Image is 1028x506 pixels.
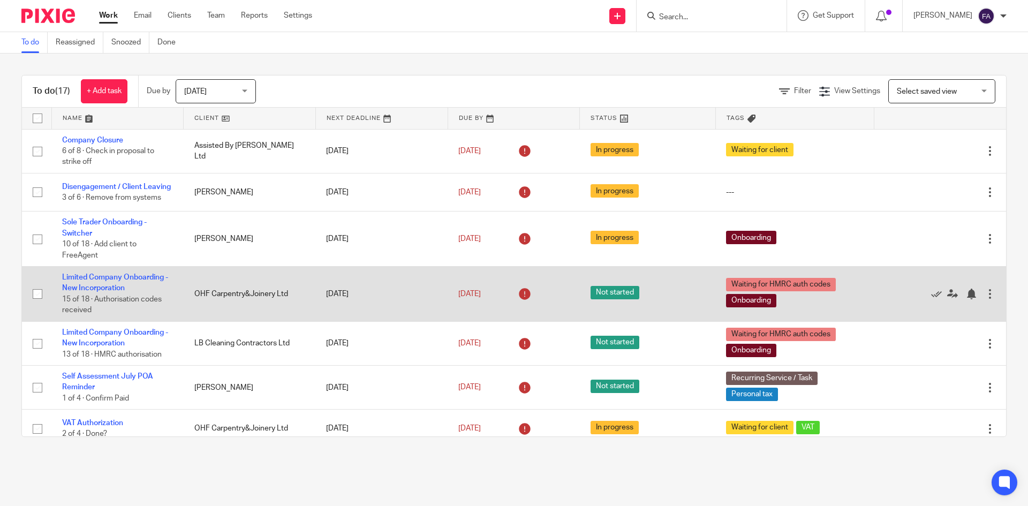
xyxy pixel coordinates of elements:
td: [PERSON_NAME] [184,366,316,410]
a: VAT Authorization [62,419,123,427]
span: Waiting for client [726,421,793,434]
span: Not started [591,286,639,299]
img: Pixie [21,9,75,23]
a: Company Closure [62,137,123,144]
a: Clients [168,10,191,21]
span: Recurring Service / Task [726,372,818,385]
span: [DATE] [458,339,481,347]
span: 15 of 18 · Authorisation codes received [62,296,162,314]
td: OHF Carpentry&Joinery Ltd [184,267,316,322]
a: Done [157,32,184,53]
td: [DATE] [315,212,448,267]
span: Onboarding [726,344,776,357]
span: Get Support [813,12,854,19]
div: --- [726,187,863,198]
span: Waiting for client [726,143,793,156]
p: [PERSON_NAME] [913,10,972,21]
span: 10 of 18 · Add client to FreeAgent [62,240,137,259]
span: [DATE] [458,188,481,196]
a: Disengagement / Client Leaving [62,183,171,191]
a: Snoozed [111,32,149,53]
span: 6 of 8 · Check in proposal to strike off [62,147,154,166]
a: Limited Company Onboarding - New Incorporation [62,274,168,292]
td: LB Cleaning Contractors Ltd [184,321,316,365]
span: 1 of 4 · Confirm Paid [62,395,129,402]
span: [DATE] [458,425,481,432]
td: [PERSON_NAME] [184,173,316,211]
td: [DATE] [315,173,448,211]
span: In progress [591,231,639,244]
a: Team [207,10,225,21]
span: Not started [591,336,639,349]
span: 2 of 4 · Done? [62,431,107,438]
span: [DATE] [458,235,481,243]
span: Select saved view [897,88,957,95]
span: VAT [796,421,820,434]
span: Onboarding [726,294,776,307]
img: svg%3E [978,7,995,25]
a: Email [134,10,152,21]
p: Due by [147,86,170,96]
td: OHF Carpentry&Joinery Ltd [184,410,316,448]
span: Tags [727,115,745,121]
span: 3 of 6 · Remove from systems [62,194,161,201]
td: [DATE] [315,321,448,365]
h1: To do [33,86,70,97]
span: [DATE] [458,147,481,155]
span: Not started [591,380,639,393]
td: [DATE] [315,267,448,322]
span: 13 of 18 · HMRC authorisation [62,351,162,358]
span: In progress [591,184,639,198]
a: Limited Company Onboarding - New Incorporation [62,329,168,347]
a: Work [99,10,118,21]
span: [DATE] [458,290,481,298]
a: Sole Trader Onboarding - Switcher [62,218,147,237]
td: Assisted By [PERSON_NAME] Ltd [184,129,316,173]
a: Reports [241,10,268,21]
span: Onboarding [726,231,776,244]
a: Settings [284,10,312,21]
a: Self Assessment July POA Reminder [62,373,153,391]
span: (17) [55,87,70,95]
td: [DATE] [315,410,448,448]
span: [DATE] [458,384,481,391]
a: Mark as done [931,289,947,299]
span: Waiting for HMRC auth codes [726,278,836,291]
td: [DATE] [315,366,448,410]
input: Search [658,13,754,22]
span: In progress [591,143,639,156]
td: [DATE] [315,129,448,173]
span: Filter [794,87,811,95]
a: To do [21,32,48,53]
span: [DATE] [184,88,207,95]
td: [PERSON_NAME] [184,212,316,267]
span: View Settings [834,87,880,95]
a: Reassigned [56,32,103,53]
a: + Add task [81,79,127,103]
span: In progress [591,421,639,434]
span: Waiting for HMRC auth codes [726,328,836,341]
span: Personal tax [726,388,778,401]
